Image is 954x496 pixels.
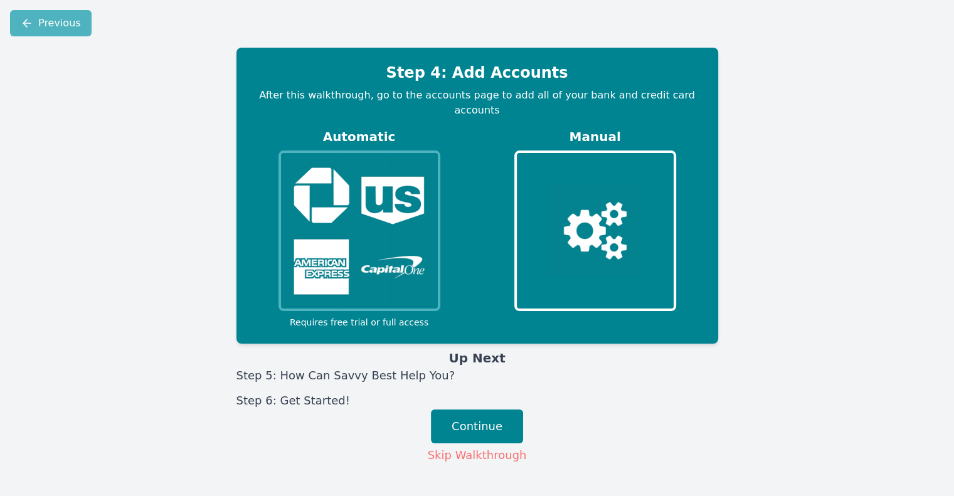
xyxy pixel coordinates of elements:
[236,392,718,409] li: Step 6: Get Started!
[252,63,703,83] h2: Step 4: Add Accounts
[252,316,467,329] p: Requires free trial or full access
[10,10,92,36] button: Previous
[548,184,643,277] img: Gears
[487,128,703,145] h3: Manual
[284,155,435,307] img: Bank Logos
[431,409,523,443] button: Continue
[236,367,718,384] li: Step 5: How Can Savvy Best Help You?
[252,128,467,145] h3: Automatic
[236,349,718,367] h3: Up Next
[252,88,703,118] p: After this walkthrough, go to the accounts page to add all of your bank and credit card accounts
[427,446,527,465] button: Skip Walkthrough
